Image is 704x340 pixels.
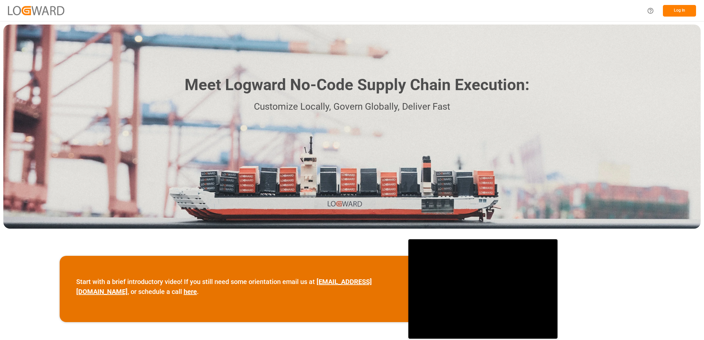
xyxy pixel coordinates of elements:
p: Start with a brief introductory video! If you still need some orientation email us at , or schedu... [76,277,392,297]
h1: Meet Logward No-Code Supply Chain Execution: [185,73,529,97]
a: here [184,288,197,296]
a: [EMAIL_ADDRESS][DOMAIN_NAME] [76,278,372,296]
button: Log In [663,5,696,17]
p: Customize Locally, Govern Globally, Deliver Fast [175,99,529,114]
button: Help Center [643,3,658,18]
img: Logward_new_orange.png [8,6,64,15]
